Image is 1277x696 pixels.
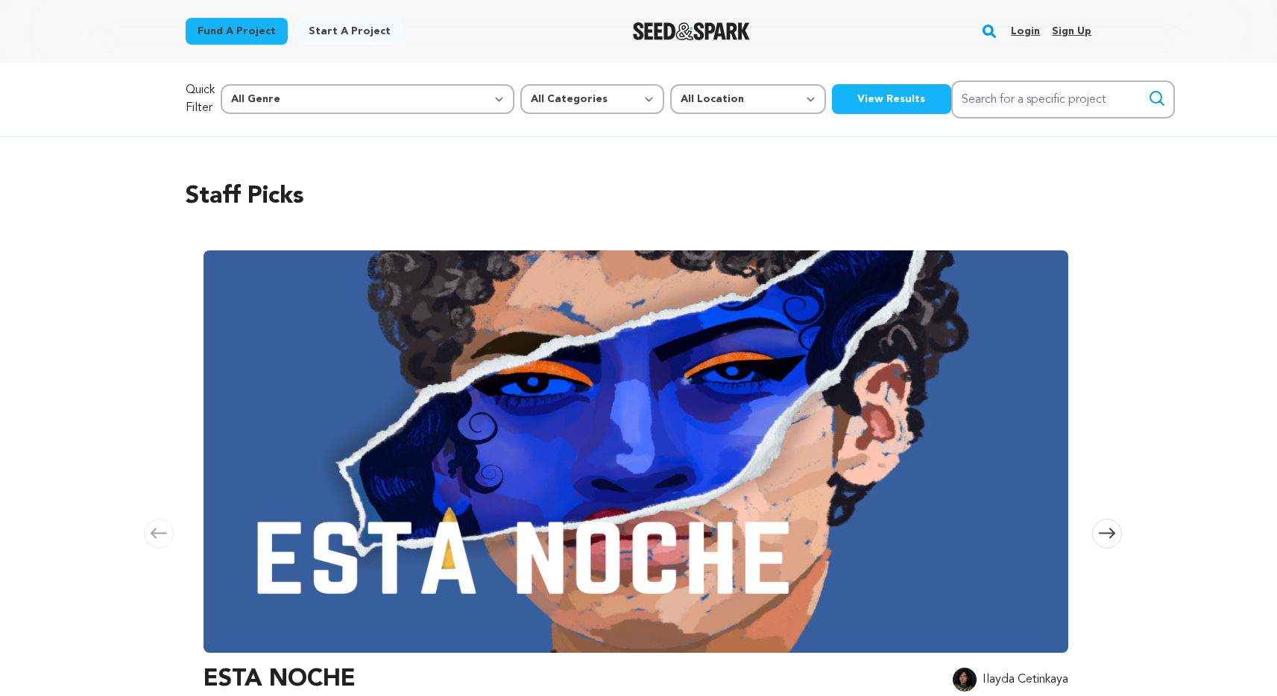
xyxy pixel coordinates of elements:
[832,84,951,114] button: View Results
[951,80,1175,118] input: Search for a specific project
[633,22,750,40] a: Seed&Spark Homepage
[204,250,1068,653] img: ESTA NOCHE image
[1011,19,1040,43] a: Login
[953,668,977,692] img: 2560246e7f205256.jpg
[186,179,1092,215] h2: Staff Picks
[297,18,403,45] a: Start a project
[186,18,288,45] a: Fund a project
[633,22,750,40] img: Seed&Spark Logo Dark Mode
[983,671,1068,689] p: Ilayda Cetinkaya
[186,81,215,117] p: Quick Filter
[1052,19,1091,43] a: Sign up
